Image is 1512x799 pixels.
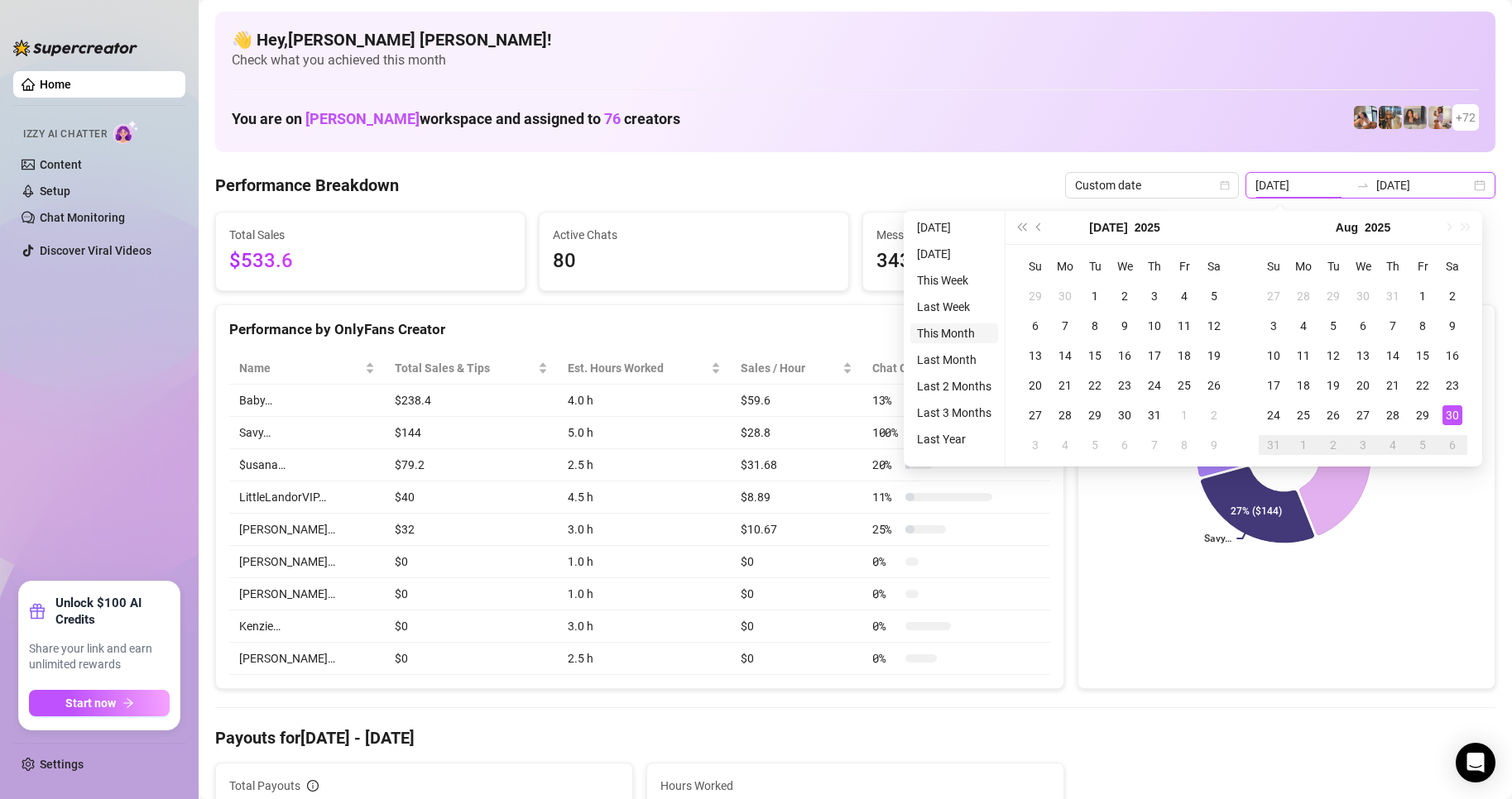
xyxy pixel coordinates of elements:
td: 2025-07-15 [1080,341,1110,371]
a: Chat Monitoring [40,211,125,224]
div: 22 [1085,376,1105,395]
td: 2025-08-04 [1050,430,1080,460]
div: 6 [1442,435,1462,455]
strong: Unlock $100 AI Credits [55,595,170,628]
td: $0 [385,546,557,578]
td: 2.5 h [558,449,732,481]
td: 2025-07-02 [1110,281,1140,311]
td: $40 [385,481,557,514]
img: ildgaf (@ildgaff) [1354,106,1377,129]
li: This Week [910,270,998,290]
div: 31 [1383,286,1403,306]
span: Start now [65,696,116,710]
div: 30 [1442,405,1462,425]
li: Last Month [910,350,998,370]
td: $8.89 [731,481,862,514]
div: 19 [1204,346,1224,366]
td: 2025-08-15 [1408,341,1438,371]
span: 11 % [872,488,899,506]
th: Total Sales & Tips [385,352,557,385]
td: 2025-07-30 [1348,281,1378,311]
div: 29 [1025,286,1045,306]
span: calendar [1220,180,1230,190]
td: 2025-07-25 [1169,371,1199,400]
span: Total Sales [229,226,511,244]
span: Total Sales & Tips [395,359,534,377]
td: 2025-08-25 [1289,400,1318,430]
button: Choose a year [1365,211,1390,244]
div: 12 [1204,316,1224,336]
td: 2025-08-10 [1259,341,1289,371]
th: Sales / Hour [731,352,862,385]
span: Izzy AI Chatter [23,127,107,142]
td: 2025-06-30 [1050,281,1080,311]
div: 2 [1115,286,1135,306]
td: $0 [385,610,557,643]
li: Last 2 Months [910,376,998,396]
div: 1 [1294,435,1313,455]
td: 2025-07-23 [1110,371,1140,400]
td: 2025-08-08 [1169,430,1199,460]
td: 2025-08-28 [1378,400,1408,430]
span: 0 % [872,649,899,667]
div: 14 [1383,346,1403,366]
td: 1.0 h [558,546,732,578]
td: 2025-08-20 [1348,371,1378,400]
td: 2025-08-07 [1378,311,1408,341]
td: $0 [385,643,557,675]
div: 1 [1085,286,1105,306]
div: 13 [1025,346,1045,366]
td: 2025-08-13 [1348,341,1378,371]
td: 2025-07-06 [1020,311,1050,341]
button: Choose a year [1135,211,1160,244]
div: 9 [1115,316,1135,336]
div: 29 [1413,405,1433,425]
td: 2025-08-30 [1438,400,1467,430]
div: 19 [1323,376,1343,395]
div: 25 [1174,376,1194,395]
td: 2025-08-14 [1378,341,1408,371]
a: Settings [40,758,84,771]
img: Mia (@sexcmia) [1428,106,1452,129]
span: Check what you achieved this month [232,51,1479,69]
td: 2025-08-12 [1318,341,1348,371]
img: logo-BBDzfeDw.svg [13,40,137,56]
td: [PERSON_NAME]… [229,514,385,546]
td: 2025-07-16 [1110,341,1140,371]
img: ash (@babyburberry) [1379,106,1402,129]
td: 2025-08-01 [1169,400,1199,430]
li: Last Week [910,297,998,317]
td: 2025-08-03 [1259,311,1289,341]
div: 3 [1353,435,1373,455]
div: 5 [1085,435,1105,455]
a: Setup [40,184,70,198]
div: 1 [1413,286,1433,306]
div: 27 [1025,405,1045,425]
td: 2025-07-11 [1169,311,1199,341]
td: [PERSON_NAME]… [229,643,385,675]
div: 29 [1323,286,1343,306]
div: 26 [1204,376,1224,395]
td: 2025-07-24 [1140,371,1169,400]
a: Home [40,78,71,91]
td: 2025-09-05 [1408,430,1438,460]
button: Choose a month [1336,211,1358,244]
div: 8 [1085,316,1105,336]
td: LittleLandorVIP… [229,481,385,514]
td: 2025-08-05 [1318,311,1348,341]
img: AI Chatter [113,120,139,144]
span: arrow-right [122,697,134,709]
td: 2025-08-18 [1289,371,1318,400]
div: 23 [1115,376,1135,395]
li: Last 3 Months [910,403,998,423]
td: 2025-07-07 [1050,311,1080,341]
td: [PERSON_NAME]… [229,546,385,578]
span: gift [29,603,46,620]
td: 2025-08-27 [1348,400,1378,430]
td: 2025-08-09 [1438,311,1467,341]
span: info-circle [307,780,319,792]
li: [DATE] [910,218,998,237]
span: 13 % [872,391,899,409]
td: $79.2 [385,449,557,481]
li: Last Year [910,429,998,449]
